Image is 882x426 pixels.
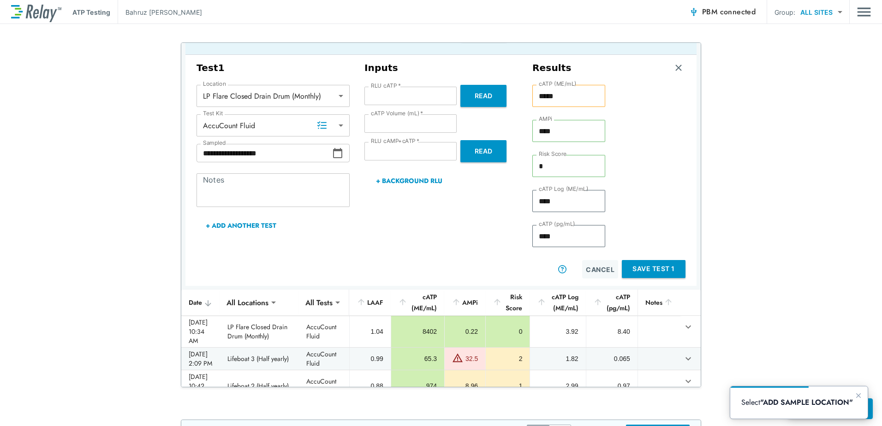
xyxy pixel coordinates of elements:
[537,354,578,363] div: 1.82
[539,186,588,192] label: cATP Log (ME/mL)
[582,260,618,278] button: Cancel
[203,81,226,87] label: Location
[857,3,871,21] button: Main menu
[685,3,759,21] button: PBM connected
[11,2,61,22] img: LuminUltra Relay
[539,151,566,157] label: Risk Score
[197,87,350,105] div: LP Flare Closed Drain Drum (Monthly)
[197,144,332,162] input: Choose date, selected date is Aug 14, 2025
[452,297,478,308] div: AMPi
[622,260,685,278] button: Save Test 1
[220,370,299,402] td: Lifeboat 2 (Half yearly)
[189,318,213,345] div: [DATE] 10:34 AM
[493,291,522,314] div: Risk Score
[299,316,349,347] td: AccuCount Fluid
[181,290,220,316] th: Date
[674,63,683,72] img: Remove
[594,354,630,363] div: 0.065
[465,354,478,363] div: 32.5
[689,7,698,17] img: Connected Icon
[371,83,401,89] label: RLU cATP
[399,354,437,363] div: 65.3
[364,62,518,74] h3: Inputs
[539,221,575,227] label: cATP (pg/mL)
[452,327,478,336] div: 0.22
[680,351,696,367] button: expand row
[775,7,795,17] p: Group:
[493,381,522,390] div: 1
[720,6,756,17] span: connected
[357,297,383,308] div: LAAF
[220,316,299,347] td: LP Flare Closed Drain Drum (Monthly)
[460,85,507,107] button: Read
[203,140,226,146] label: Sampled
[594,327,630,336] div: 8.40
[72,7,110,17] p: ATP Testing
[493,327,522,336] div: 0
[371,138,419,144] label: RLU cAMP+cATP
[371,110,423,117] label: cATP Volume (mL)
[399,381,437,390] div: 974
[357,327,383,336] div: 1.04
[532,62,572,74] h3: Results
[537,327,578,336] div: 3.92
[125,7,202,17] p: Bahruz [PERSON_NAME]
[452,381,478,390] div: 8.96
[645,297,673,308] div: Notes
[299,348,349,370] td: AccuCount Fluid
[220,348,299,370] td: Lifeboat 3 (Half yearly)
[364,170,453,192] button: + Background RLU
[539,116,552,122] label: AMPi
[189,372,213,400] div: [DATE] 10:42 AM
[857,3,871,21] img: Drawer Icon
[220,293,275,312] div: All Locations
[493,354,522,363] div: 2
[680,319,696,335] button: expand row
[593,291,630,314] div: cATP (pg/mL)
[357,381,383,390] div: 0.88
[299,370,349,402] td: AccuCount Fluid
[189,349,213,368] div: [DATE] 2:09 PM
[539,81,577,87] label: cATP (ME/mL)
[299,293,339,312] div: All Tests
[730,386,868,419] iframe: bubble
[594,381,630,390] div: 0.97
[537,291,578,314] div: cATP Log (ME/mL)
[460,140,507,162] button: Read
[398,291,437,314] div: cATP (ME/mL)
[197,214,286,237] button: + Add Another Test
[357,354,383,363] div: 0.99
[452,352,463,363] img: Warning
[203,110,223,117] label: Test Kit
[537,381,578,390] div: 2.99
[197,116,350,135] div: AccuCount Fluid
[197,62,350,74] h3: Test 1
[702,6,756,18] span: PBM
[399,327,437,336] div: 8402
[680,373,696,389] button: expand row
